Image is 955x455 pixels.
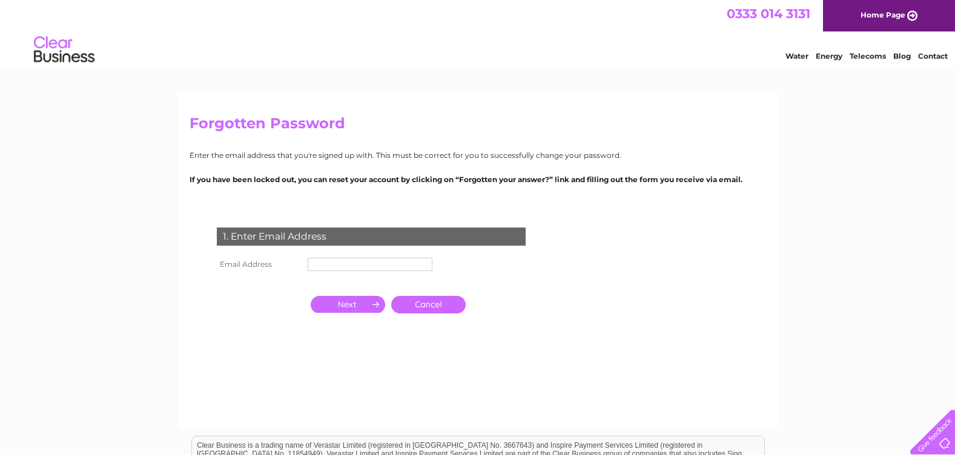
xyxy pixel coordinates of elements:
p: Enter the email address that you're signed up with. This must be correct for you to successfully ... [190,149,766,161]
p: If you have been locked out, you can reset your account by clicking on “Forgotten your answer?” l... [190,174,766,185]
a: Telecoms [850,51,886,61]
h2: Forgotten Password [190,115,766,138]
th: Email Address [214,255,305,274]
img: logo.png [33,31,95,68]
a: Cancel [391,296,466,313]
a: Energy [816,51,842,61]
a: Water [785,51,808,61]
a: 0333 014 3131 [727,6,810,21]
div: Clear Business is a trading name of Verastar Limited (registered in [GEOGRAPHIC_DATA] No. 3667643... [192,7,764,59]
div: 1. Enter Email Address [217,227,526,246]
a: Blog [893,51,911,61]
a: Contact [918,51,948,61]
